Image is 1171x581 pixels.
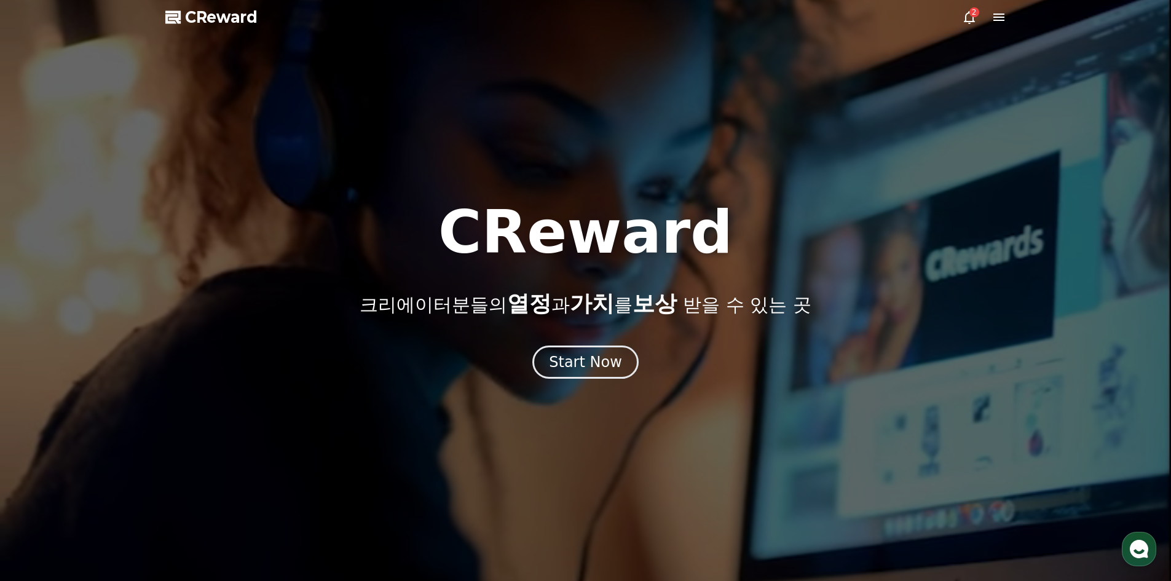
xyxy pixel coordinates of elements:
[969,7,979,17] div: 2
[549,352,622,372] div: Start Now
[438,203,733,262] h1: CReward
[570,291,614,316] span: 가치
[962,10,977,25] a: 2
[507,291,551,316] span: 열정
[532,346,639,379] button: Start Now
[532,358,639,370] a: Start Now
[360,291,811,316] p: 크리에이터분들의 과 를 받을 수 있는 곳
[190,408,205,418] span: 설정
[39,408,46,418] span: 홈
[185,7,258,27] span: CReward
[159,390,236,421] a: 설정
[112,409,127,419] span: 대화
[633,291,677,316] span: 보상
[4,390,81,421] a: 홈
[81,390,159,421] a: 대화
[165,7,258,27] a: CReward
